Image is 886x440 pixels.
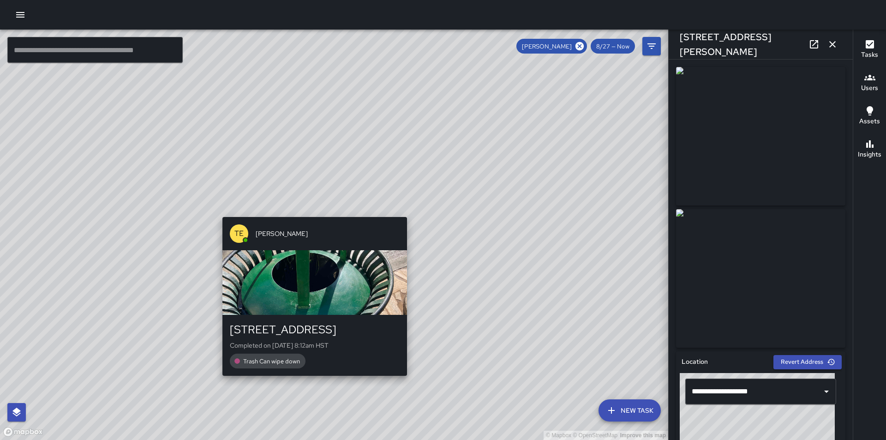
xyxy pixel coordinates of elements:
[599,399,661,422] button: New Task
[853,100,886,133] button: Assets
[642,37,661,55] button: Filters
[256,229,400,238] span: [PERSON_NAME]
[676,209,845,348] img: request_images%2F99507c90-8370-11f0-a4c7-433571580ee7
[238,357,305,365] span: Trash Can wipe down
[230,341,400,350] p: Completed on [DATE] 8:12am HST
[516,39,587,54] div: [PERSON_NAME]
[234,228,244,239] p: TE
[682,357,708,367] h6: Location
[853,133,886,166] button: Insights
[861,83,878,93] h6: Users
[853,66,886,100] button: Users
[859,116,880,127] h6: Assets
[222,217,407,376] button: TE[PERSON_NAME][STREET_ADDRESS]Completed on [DATE] 8:12am HSTTrash Can wipe down
[773,355,842,369] button: Revert Address
[861,50,878,60] h6: Tasks
[676,67,845,205] img: request_images%2F97de7600-8370-11f0-a4c7-433571580ee7
[230,322,400,337] div: [STREET_ADDRESS]
[820,385,833,398] button: Open
[680,30,805,59] h6: [STREET_ADDRESS][PERSON_NAME]
[858,150,881,160] h6: Insights
[516,42,577,50] span: [PERSON_NAME]
[853,33,886,66] button: Tasks
[591,42,635,50] span: 8/27 — Now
